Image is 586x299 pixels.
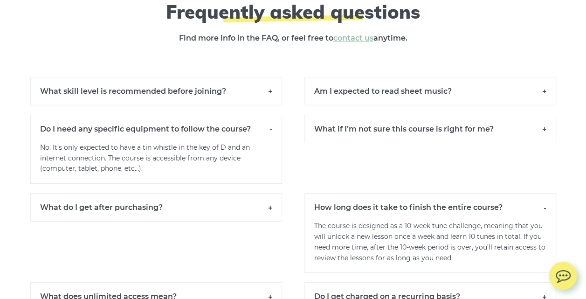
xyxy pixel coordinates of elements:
h6: Do I need any specific equipment to follow the course? [30,115,282,143]
h6: What if I’m not sure this course is right for me? [304,115,556,143]
h2: Frequently asked questions [123,0,463,23]
p: No. It’s only expected to have a tin whistle in the key of D and an internet connection. The cour... [30,142,282,184]
img: chat.svg [549,262,577,285]
strong: Find more info in the FAQ, or feel free to anytime. [179,34,407,42]
h6: What skill level is recommended before joining? [30,77,282,105]
p: The course is designed as a 10-week tune challenge, meaning that you will unlock a new lesson onc... [304,221,556,273]
h6: How long does it take to finish the entire course? [304,193,556,221]
h6: What do I get after purchasing? [30,193,282,222]
h6: Am I expected to read sheet music? [304,77,556,105]
a: contact us [333,34,373,42]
